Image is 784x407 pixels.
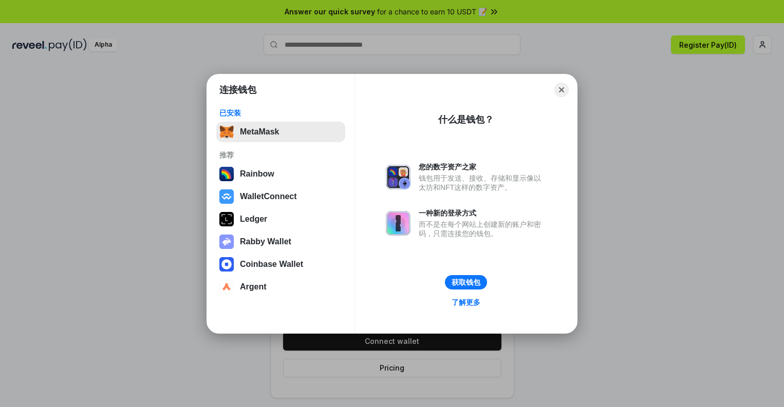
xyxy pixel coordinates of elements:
div: 已安装 [219,108,342,118]
button: Argent [216,277,345,297]
button: 获取钱包 [445,275,487,289]
img: svg+xml,%3Csvg%20width%3D%2228%22%20height%3D%2228%22%20viewBox%3D%220%200%2028%2028%22%20fill%3D... [219,280,234,294]
div: 而不是在每个网站上创建新的账户和密码，只需连接您的钱包。 [419,220,546,238]
button: Coinbase Wallet [216,254,345,275]
img: svg+xml,%3Csvg%20xmlns%3D%22http%3A%2F%2Fwww.w3.org%2F2000%2Fsvg%22%20fill%3D%22none%22%20viewBox... [386,211,410,236]
button: Close [554,83,569,97]
div: 获取钱包 [452,278,480,287]
div: 一种新的登录方式 [419,208,546,218]
div: 什么是钱包？ [438,113,494,126]
img: svg+xml,%3Csvg%20xmlns%3D%22http%3A%2F%2Fwww.w3.org%2F2000%2Fsvg%22%20fill%3D%22none%22%20viewBox... [386,165,410,189]
div: Ledger [240,215,267,224]
button: Rabby Wallet [216,231,345,252]
img: svg+xml,%3Csvg%20xmlns%3D%22http%3A%2F%2Fwww.w3.org%2F2000%2Fsvg%22%20width%3D%2228%22%20height%3... [219,212,234,226]
div: WalletConnect [240,192,297,201]
button: Rainbow [216,164,345,184]
div: Rainbow [240,169,274,179]
img: svg+xml,%3Csvg%20width%3D%2228%22%20height%3D%2228%22%20viewBox%3D%220%200%2028%2028%22%20fill%3D... [219,257,234,272]
button: MetaMask [216,122,345,142]
div: Coinbase Wallet [240,260,303,269]
img: svg+xml,%3Csvg%20width%3D%22120%22%20height%3D%22120%22%20viewBox%3D%220%200%20120%20120%22%20fil... [219,167,234,181]
img: svg+xml,%3Csvg%20xmlns%3D%22http%3A%2F%2Fwww.w3.org%2F2000%2Fsvg%22%20fill%3D%22none%22%20viewBox... [219,235,234,249]
button: Ledger [216,209,345,229]
img: svg+xml,%3Csvg%20width%3D%2228%22%20height%3D%2228%22%20viewBox%3D%220%200%2028%2028%22%20fill%3D... [219,189,234,204]
a: 了解更多 [445,296,487,309]
h1: 连接钱包 [219,84,256,96]
div: 推荐 [219,150,342,160]
div: Rabby Wallet [240,237,291,246]
div: 您的数字资产之家 [419,162,546,171]
div: 钱包用于发送、接收、存储和显示像以太坊和NFT这样的数字资产。 [419,173,546,192]
img: svg+xml,%3Csvg%20fill%3D%22none%22%20height%3D%2233%22%20viewBox%3D%220%200%2035%2033%22%20width%... [219,125,234,139]
div: 了解更多 [452,298,480,307]
div: Argent [240,282,267,292]
button: WalletConnect [216,186,345,207]
div: MetaMask [240,127,279,137]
